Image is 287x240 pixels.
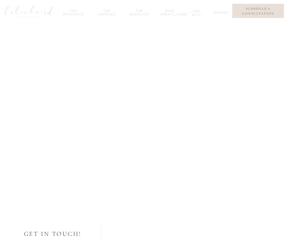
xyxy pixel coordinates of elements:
[11,230,94,237] h2: get in touch!
[95,9,118,15] a: the Artwork
[189,10,204,15] a: the blog
[160,9,179,15] a: meet [PERSON_NAME]
[236,6,280,16] a: schedule a consultation
[213,11,227,17] a: inquire
[128,9,151,15] a: the portfolio
[60,9,86,15] a: the experience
